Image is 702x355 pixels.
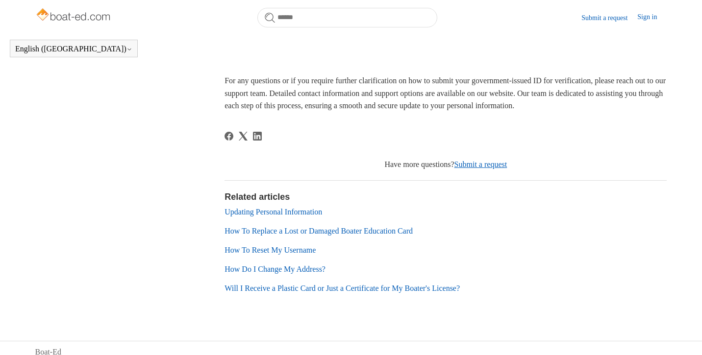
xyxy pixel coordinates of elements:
a: How To Reset My Username [225,246,316,254]
p: For any questions or if you require further clarification on how to submit your government-issued... [225,74,667,112]
a: Sign in [637,12,667,24]
svg: Share this page on LinkedIn [253,132,262,141]
a: LinkedIn [253,132,262,141]
a: Facebook [225,132,233,141]
button: English ([GEOGRAPHIC_DATA]) [15,45,132,53]
a: X Corp [239,132,248,141]
svg: Share this page on Facebook [225,132,233,141]
a: Submit a request [454,160,507,168]
a: How Do I Change My Address? [225,265,326,273]
a: Will I Receive a Plastic Card or Just a Certificate for My Boater's License? [225,284,460,292]
a: Updating Personal Information [225,208,322,216]
img: Boat-Ed Help Center home page [35,6,113,25]
div: Have more questions? [225,159,667,170]
a: Submit a request [581,13,637,23]
input: Search [257,8,437,27]
a: How To Replace a Lost or Damaged Boater Education Card [225,227,413,235]
h2: Related articles [225,190,667,204]
svg: Share this page on X Corp [239,132,248,141]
